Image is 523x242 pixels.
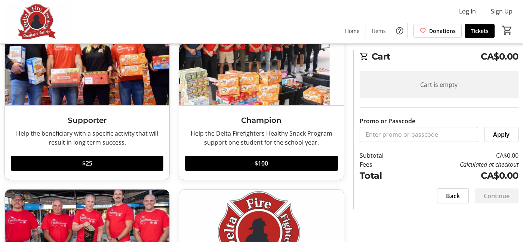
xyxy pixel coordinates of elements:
img: Supporter [5,12,169,105]
span: Sign Up [491,7,513,16]
td: CA$0.00 [406,151,519,160]
button: $100 [185,156,338,171]
td: Calculated at checkout [406,160,519,169]
span: $25 [82,159,92,168]
span: CA$0.00 [481,50,519,63]
h3: Supporter [11,115,163,126]
a: Tickets [465,24,495,38]
button: Apply [484,127,519,142]
a: Items [366,24,392,38]
label: Promo or Passcode [360,117,415,125]
span: Home [345,27,360,35]
span: Tickets [471,27,489,35]
a: Donations [413,24,462,38]
span: $100 [255,159,268,168]
td: CA$0.00 [406,169,519,182]
td: Total [360,169,406,182]
button: Help [392,23,407,38]
img: Delta Firefighters Charitable Society's Logo [4,3,71,40]
span: Back [446,191,460,200]
div: Help the Delta Firefighters Healthy Snack Program support one student for the school year. [185,129,338,147]
span: Log In [459,7,476,16]
td: Subtotal [360,151,406,160]
td: Fees [360,160,406,169]
div: Cart is empty [360,71,519,98]
input: Enter promo or passcode [360,127,478,142]
button: Back [437,188,469,203]
span: Apply [493,130,510,139]
h2: Cart [360,50,519,65]
a: Home [339,24,366,38]
span: Donations [429,27,456,35]
h3: Champion [185,115,338,126]
span: Items [372,27,386,35]
button: Log In [453,5,482,17]
button: Cart [501,24,514,37]
img: Champion [179,12,344,105]
div: Help the beneficiary with a specific activity that will result in long term success. [11,129,163,147]
button: $25 [11,156,163,171]
button: Sign Up [485,5,519,17]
